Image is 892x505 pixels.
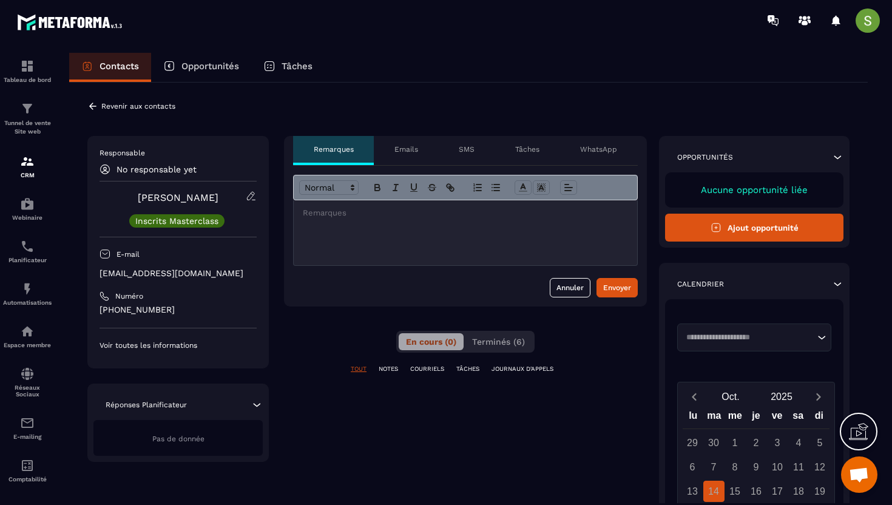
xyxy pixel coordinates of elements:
p: Webinaire [3,214,52,221]
p: WhatsApp [580,144,617,154]
p: Tâches [282,61,313,72]
p: Opportunités [677,152,733,162]
a: formationformationCRM [3,145,52,188]
div: 6 [682,456,703,478]
p: Planificateur [3,257,52,263]
div: 19 [809,481,831,502]
div: 10 [767,456,788,478]
a: [PERSON_NAME] [138,192,218,203]
div: me [725,407,746,429]
div: ma [704,407,725,429]
div: 5 [809,432,831,453]
p: TÂCHES [456,365,479,373]
p: NOTES [379,365,398,373]
img: accountant [20,458,35,473]
img: email [20,416,35,430]
p: Remarques [314,144,354,154]
div: 4 [788,432,809,453]
p: E-mail [117,249,140,259]
img: formation [20,154,35,169]
p: Revenir aux contacts [101,102,175,110]
p: Calendrier [677,279,724,289]
button: Open months overlay [705,386,756,407]
div: 8 [725,456,746,478]
div: 2 [746,432,767,453]
p: Opportunités [181,61,239,72]
a: formationformationTunnel de vente Site web [3,92,52,145]
p: SMS [459,144,475,154]
img: automations [20,324,35,339]
p: CRM [3,172,52,178]
a: automationsautomationsWebinaire [3,188,52,230]
span: Terminés (6) [472,337,525,347]
a: schedulerschedulerPlanificateur [3,230,52,273]
p: Tunnel de vente Site web [3,119,52,136]
div: 3 [767,432,788,453]
span: Pas de donnée [152,435,204,443]
p: No responsable yet [117,164,197,174]
div: 14 [703,481,725,502]
div: di [808,407,829,429]
a: emailemailE-mailing [3,407,52,449]
img: scheduler [20,239,35,254]
div: je [746,407,767,429]
p: Tâches [515,144,539,154]
p: Réponses Planificateur [106,400,187,410]
p: Aucune opportunité liée [677,185,831,195]
button: En cours (0) [399,333,464,350]
div: 7 [703,456,725,478]
p: Tableau de bord [3,76,52,83]
div: lu [683,407,704,429]
p: Réseaux Sociaux [3,384,52,398]
a: formationformationTableau de bord [3,50,52,92]
p: Espace membre [3,342,52,348]
div: Ouvrir le chat [841,456,877,493]
p: Inscrits Masterclass [135,217,218,225]
a: Tâches [251,53,325,82]
div: Envoyer [603,282,631,294]
p: TOUT [351,365,367,373]
div: 12 [809,456,831,478]
p: Voir toutes les informations [100,341,257,350]
div: 17 [767,481,788,502]
span: En cours (0) [406,337,456,347]
p: Automatisations [3,299,52,306]
a: Opportunités [151,53,251,82]
div: Search for option [677,324,831,351]
div: 30 [703,432,725,453]
button: Ajout opportunité [665,214,843,242]
div: sa [788,407,809,429]
p: Responsable [100,148,257,158]
p: Comptabilité [3,476,52,483]
button: Envoyer [596,278,638,297]
a: accountantaccountantComptabilité [3,449,52,492]
div: 9 [746,456,767,478]
img: logo [17,11,126,33]
p: JOURNAUX D'APPELS [492,365,553,373]
a: Contacts [69,53,151,82]
div: 1 [725,432,746,453]
img: social-network [20,367,35,381]
img: formation [20,101,35,116]
button: Annuler [550,278,590,297]
p: [EMAIL_ADDRESS][DOMAIN_NAME] [100,268,257,279]
p: Emails [394,144,418,154]
input: Search for option [682,331,814,344]
button: Next month [807,388,829,405]
div: 16 [746,481,767,502]
button: Terminés (6) [465,333,532,350]
div: 29 [682,432,703,453]
button: Open years overlay [756,386,807,407]
img: automations [20,197,35,211]
a: automationsautomationsEspace membre [3,315,52,358]
button: Previous month [683,388,705,405]
a: social-networksocial-networkRéseaux Sociaux [3,358,52,407]
p: E-mailing [3,433,52,440]
p: Numéro [115,291,143,301]
div: 15 [725,481,746,502]
div: 13 [682,481,703,502]
p: [PHONE_NUMBER] [100,304,257,316]
div: 11 [788,456,809,478]
div: 18 [788,481,809,502]
p: Contacts [100,61,139,72]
